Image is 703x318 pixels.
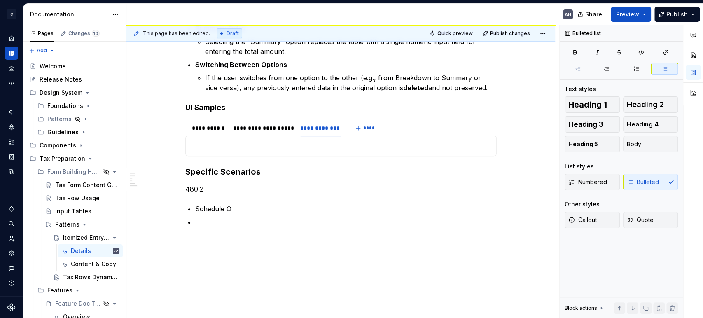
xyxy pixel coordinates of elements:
[205,37,497,56] p: Selecting the “Summary” option replaces the table with a single numeric input field for entering ...
[40,62,66,70] div: Welcome
[611,7,651,22] button: Preview
[623,212,678,228] button: Quote
[47,115,72,123] div: Patterns
[568,178,607,186] span: Numbered
[40,89,82,97] div: Design System
[195,204,497,214] p: Schedule O
[63,273,118,281] div: Tax Rows Dynamic Column Addition
[50,271,123,284] a: Tax Rows Dynamic Column Addition
[565,305,597,311] div: Block actions
[5,202,18,215] button: Notifications
[623,96,678,113] button: Heading 2
[5,121,18,134] a: Components
[5,76,18,89] a: Code automation
[26,73,123,86] a: Release Notes
[26,45,57,56] button: Add
[71,260,116,268] div: Content & Copy
[5,150,18,164] a: Storybook stories
[565,136,620,152] button: Heading 5
[627,216,654,224] span: Quote
[616,10,639,19] span: Preview
[568,101,607,109] span: Heading 1
[42,218,123,231] div: Patterns
[47,128,79,136] div: Guidelines
[627,120,659,129] span: Heading 4
[42,297,123,310] a: Feature Doc Template
[5,165,18,178] a: Data sources
[26,86,123,99] div: Design System
[195,61,287,69] strong: Switching Between Options
[568,120,603,129] span: Heading 3
[565,162,594,171] div: List styles
[42,178,123,192] a: Tax Form Content Guidelines
[30,10,108,19] div: Documentation
[5,136,18,149] div: Assets
[565,96,620,113] button: Heading 1
[5,32,18,45] a: Home
[50,231,123,244] a: Itemized Entry vs Summary Mode
[205,73,497,93] p: If the user switches from one option to the other (e.g., from Breakdown to Summary or vice versa)...
[114,247,118,255] div: AH
[565,85,596,93] div: Text styles
[47,168,100,176] div: Form Building Handbook
[26,139,123,152] div: Components
[565,302,605,314] div: Block actions
[480,28,534,39] button: Publish changes
[573,7,607,22] button: Share
[627,140,641,148] span: Body
[143,30,210,37] span: This page has been edited.
[92,30,100,37] span: 10
[34,284,123,297] div: Features
[34,126,123,139] div: Guidelines
[26,60,123,73] a: Welcome
[71,247,91,255] div: Details
[565,174,620,190] button: Numbered
[58,244,123,257] a: DetailsAH
[5,47,18,60] a: Documentation
[5,247,18,260] a: Settings
[5,61,18,75] a: Analytics
[63,234,110,242] div: Itemized Entry vs Summary Mode
[34,112,123,126] div: Patterns
[34,99,123,112] div: Foundations
[40,141,76,150] div: Components
[55,181,118,189] div: Tax Form Content Guidelines
[5,217,18,230] button: Search ⌘K
[55,207,91,215] div: Input Tables
[191,141,491,151] section-item: PDF Reference
[185,184,497,194] p: 480.2
[37,47,47,54] span: Add
[654,7,700,22] button: Publish
[568,140,598,148] span: Heading 5
[227,30,239,37] span: Draft
[7,9,16,19] div: C
[40,154,85,163] div: Tax Preparation
[55,194,100,202] div: Tax Row Usage
[58,257,123,271] a: Content & Copy
[585,10,602,19] span: Share
[26,152,123,165] div: Tax Preparation
[47,102,83,110] div: Foundations
[55,220,79,229] div: Patterns
[5,232,18,245] a: Invite team
[490,30,530,37] span: Publish changes
[565,116,620,133] button: Heading 3
[30,30,54,37] div: Pages
[55,299,100,308] div: Feature Doc Template
[623,136,678,152] button: Body
[565,200,600,208] div: Other styles
[5,106,18,119] a: Design tokens
[437,30,473,37] span: Quick preview
[7,303,16,311] svg: Supernova Logo
[627,101,664,109] span: Heading 2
